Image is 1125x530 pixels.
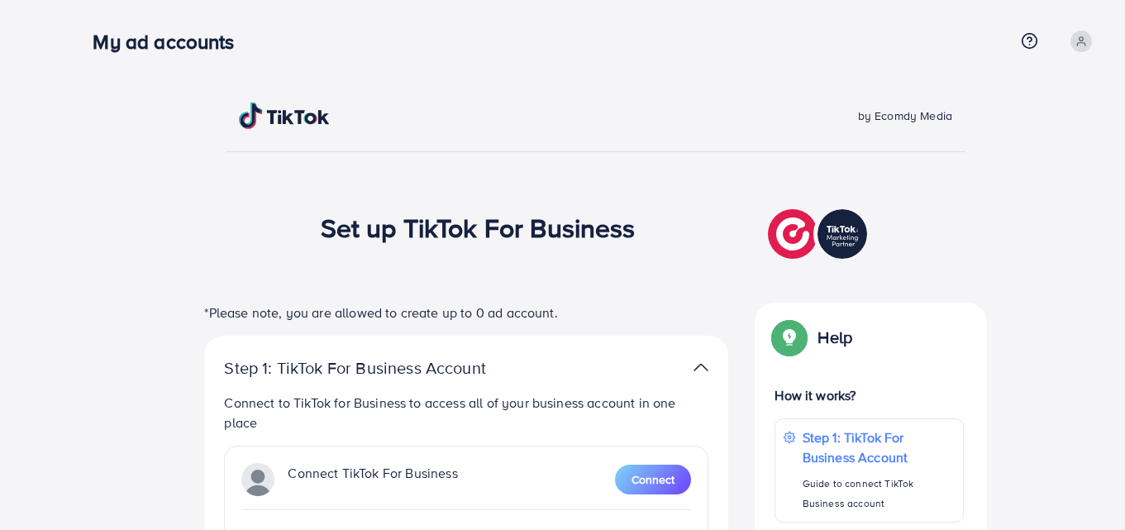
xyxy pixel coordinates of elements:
img: TikTok partner [694,356,708,380]
img: TikTok partner [241,463,274,496]
p: Help [818,327,852,347]
img: TikTok [239,103,330,129]
p: Connect TikTok For Business [288,463,457,496]
p: Guide to connect TikTok Business account [803,474,955,513]
img: Popup guide [775,322,804,352]
img: TikTok partner [768,205,871,263]
span: Connect [632,471,675,488]
h3: My ad accounts [93,30,247,54]
h1: Set up TikTok For Business [321,212,636,243]
span: by Ecomdy Media [858,107,952,124]
button: Connect [615,465,691,494]
p: *Please note, you are allowed to create up to 0 ad account. [204,303,728,322]
p: Step 1: TikTok For Business Account [803,427,955,467]
p: How it works? [775,385,963,405]
p: Step 1: TikTok For Business Account [224,358,538,378]
p: Connect to TikTok for Business to access all of your business account in one place [224,393,708,432]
